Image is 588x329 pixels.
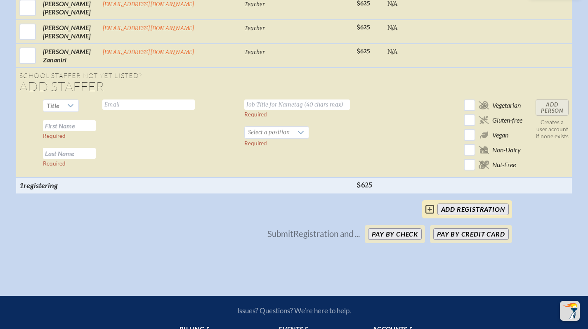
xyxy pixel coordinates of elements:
p: Creates a user account if none exists [536,119,569,140]
input: Job Title for Nametag (40 chars max) [244,99,350,110]
button: Pay by Check [368,228,422,240]
span: Non-Dairy [492,146,521,154]
label: Required [244,140,267,147]
span: Title [47,102,59,109]
input: add Registration [437,204,509,215]
p: Issues? Questions? We’re here to help. [149,306,439,315]
p: Submit Registration and ... [267,229,360,239]
label: Required [244,111,267,118]
span: Gluten-free [492,116,522,124]
span: $625 [357,48,370,55]
td: [PERSON_NAME] [PERSON_NAME] [40,20,99,44]
a: [EMAIL_ADDRESS][DOMAIN_NAME] [102,49,195,56]
span: N/A [387,48,397,55]
span: Teacher [244,1,265,8]
input: Last Name [43,148,96,159]
button: Scroll Top [560,301,580,321]
input: First Name [43,120,96,131]
a: [EMAIL_ADDRESS][DOMAIN_NAME] [102,1,195,8]
span: Teacher [244,25,265,32]
label: Required [43,133,66,139]
span: Teacher [244,49,265,56]
th: 1 [16,178,99,193]
span: registering [24,181,58,190]
span: Nut-Free [492,161,516,169]
a: [EMAIL_ADDRESS][DOMAIN_NAME] [102,25,195,32]
span: Title [43,100,63,111]
input: Email [102,99,195,110]
img: To the top [562,303,578,319]
label: Required [43,160,66,167]
span: Vegan [492,131,508,139]
th: $625 [353,178,384,193]
button: Pay by Credit Card [433,228,508,240]
span: Vegetarian [492,101,521,109]
span: Select a position [245,127,293,138]
span: $625 [357,24,370,31]
span: N/A [387,24,397,31]
td: [PERSON_NAME] Zananiri [40,44,99,68]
